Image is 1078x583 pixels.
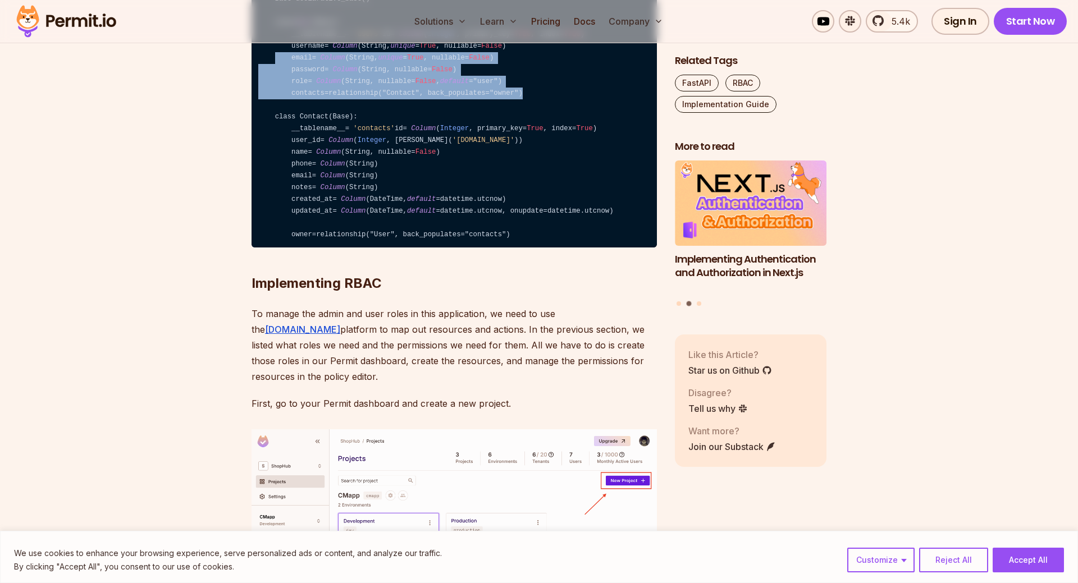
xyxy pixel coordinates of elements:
span: default [440,77,469,85]
span: False [469,54,490,62]
span: True [527,125,543,132]
span: = [345,125,349,132]
span: Column [321,183,345,191]
button: Go to slide 2 [687,301,692,306]
span: Column [321,172,345,180]
span: Column [321,160,345,168]
a: FastAPI [675,75,719,91]
p: By clicking "Accept All", you consent to our use of cookies. [14,560,442,573]
span: = [325,42,328,50]
p: Like this Article? [688,347,772,361]
button: Go to slide 1 [677,301,681,305]
span: = [428,66,432,74]
img: Permit logo [11,2,121,40]
span: True [419,42,436,50]
span: = [460,231,464,238]
span: = [308,77,312,85]
a: Implementation Guide [675,96,776,113]
span: unique [391,42,415,50]
span: Column [321,54,345,62]
span: = [477,42,481,50]
span: Column [341,195,366,203]
a: Sign In [931,8,989,35]
span: = [321,136,325,144]
button: Accept All [993,548,1064,572]
h2: Implementing RBAC [252,229,657,292]
span: = [543,207,547,215]
span: False [415,148,436,156]
span: Integer [358,136,386,144]
span: False [481,42,502,50]
button: Customize [847,548,915,572]
div: Posts [675,160,826,307]
span: = [403,125,407,132]
span: Integer [440,125,469,132]
p: We use cookies to enhance your browsing experience, serve personalized ads or content, and analyz... [14,547,442,560]
span: = [486,89,490,97]
span: = [312,54,316,62]
a: Star us on Github [688,363,772,377]
button: Solutions [410,10,471,33]
span: default [407,207,436,215]
span: = [411,148,415,156]
a: Pricing [527,10,565,33]
span: = [415,42,419,50]
a: 5.4k [866,10,918,33]
span: '[DOMAIN_NAME]' [453,136,514,144]
h3: Implementing Authentication and Authorization in Next.js [675,252,826,280]
span: = [333,207,337,215]
button: Learn [476,10,522,33]
span: False [415,77,436,85]
span: = [312,160,316,168]
a: Tell us why [688,401,748,415]
h2: More to read [675,140,826,154]
img: Implementing Authentication and Authorization in Next.js [675,160,826,246]
p: First, go to your Permit dashboard and create a new project. [252,396,657,411]
span: Column [333,42,358,50]
button: Company [604,10,668,33]
span: = [411,77,415,85]
a: RBAC [725,75,760,91]
li: 2 of 3 [675,160,826,294]
span: = [312,231,316,238]
span: = [403,54,407,62]
h2: Related Tags [675,54,826,68]
span: = [436,207,440,215]
span: False [432,66,453,74]
p: Want more? [688,424,776,437]
a: Start Now [994,8,1067,35]
span: = [308,148,312,156]
span: = [523,125,527,132]
p: Disagree? [688,385,748,399]
span: Column [341,207,366,215]
span: = [325,89,328,97]
span: = [465,54,469,62]
p: To manage the admin and user roles in this application, we need to use the platform to map out re... [252,306,657,384]
a: Implementing Authentication and Authorization in Next.jsImplementing Authentication and Authoriza... [675,160,826,294]
span: = [469,77,473,85]
button: Go to slide 3 [697,301,701,305]
a: Join our Substack [688,439,776,453]
span: 5.4k [885,15,910,28]
a: Docs [569,10,600,33]
button: Reject All [919,548,988,572]
span: = [325,66,328,74]
span: Column [333,66,358,74]
span: = [333,195,337,203]
a: [DOMAIN_NAME] [265,324,340,335]
span: = [572,125,576,132]
span: unique [378,54,403,62]
span: = [436,195,440,203]
span: Column [316,148,341,156]
span: Column [316,77,341,85]
span: Column [328,136,353,144]
span: = [312,172,316,180]
span: True [576,125,592,132]
span: Column [411,125,436,132]
span: True [407,54,423,62]
span: default [407,195,436,203]
span: 'contacts' [353,125,395,132]
span: = [312,183,316,191]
